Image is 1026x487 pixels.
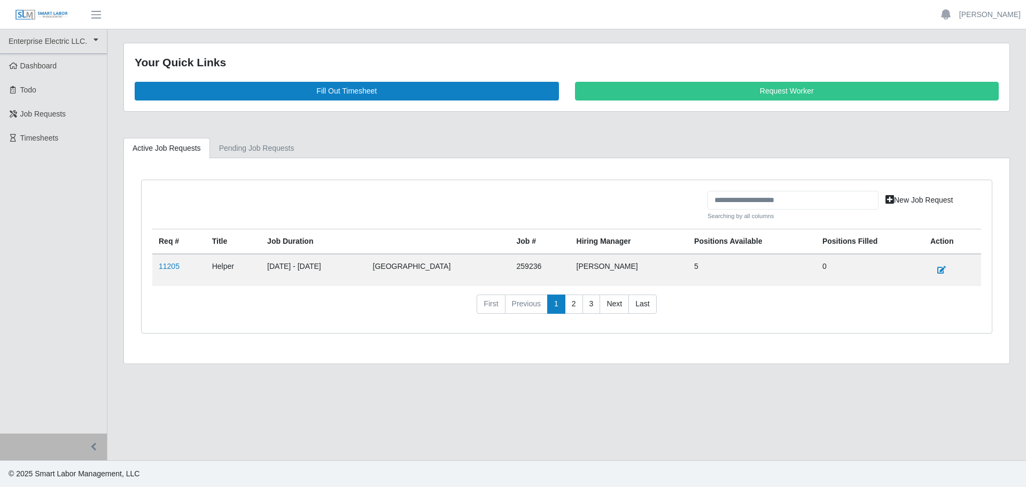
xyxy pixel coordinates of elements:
[135,54,999,71] div: Your Quick Links
[261,229,366,254] th: Job Duration
[159,262,180,270] a: 11205
[547,295,565,314] a: 1
[570,229,688,254] th: Hiring Manager
[367,254,510,286] td: [GEOGRAPHIC_DATA]
[206,229,261,254] th: Title
[959,9,1021,20] a: [PERSON_NAME]
[708,212,879,221] small: Searching by all columns
[20,134,59,142] span: Timesheets
[261,254,366,286] td: [DATE] - [DATE]
[20,61,57,70] span: Dashboard
[582,295,601,314] a: 3
[565,295,583,314] a: 2
[510,229,570,254] th: Job #
[510,254,570,286] td: 259236
[628,295,656,314] a: Last
[816,229,924,254] th: Positions Filled
[20,110,66,118] span: Job Requests
[688,254,816,286] td: 5
[135,82,559,101] a: Fill Out Timesheet
[816,254,924,286] td: 0
[206,254,261,286] td: Helper
[879,191,960,210] a: New Job Request
[9,469,139,478] span: © 2025 Smart Labor Management, LLC
[152,295,981,322] nav: pagination
[688,229,816,254] th: Positions Available
[570,254,688,286] td: [PERSON_NAME]
[600,295,629,314] a: Next
[15,9,68,21] img: SLM Logo
[20,86,36,94] span: Todo
[152,229,206,254] th: Req #
[924,229,981,254] th: Action
[210,138,304,159] a: Pending Job Requests
[575,82,999,101] a: Request Worker
[123,138,210,159] a: Active Job Requests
